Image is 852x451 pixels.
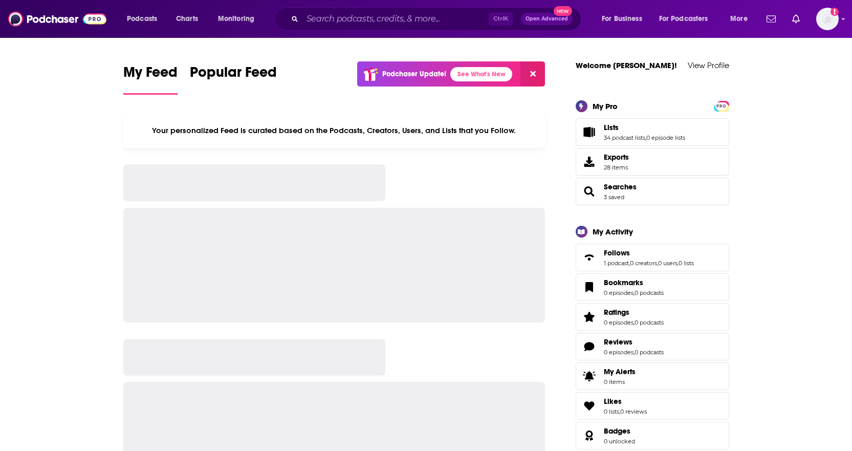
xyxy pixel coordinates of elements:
[659,12,708,26] span: For Podcasters
[816,8,839,30] img: User Profile
[633,319,635,326] span: ,
[604,308,664,317] a: Ratings
[678,260,679,267] span: ,
[190,63,277,87] span: Popular Feed
[604,319,633,326] a: 0 episodes
[816,8,839,30] button: Show profile menu
[630,260,657,267] a: 0 creators
[604,337,632,347] span: Reviews
[620,408,647,415] a: 0 reviews
[579,155,600,169] span: Exports
[604,260,629,267] a: 1 podcast
[579,184,600,199] a: Searches
[604,397,647,406] a: Likes
[679,260,694,267] a: 0 lists
[645,134,646,141] span: ,
[604,123,619,132] span: Lists
[604,367,636,376] span: My Alerts
[831,8,839,16] svg: Add a profile image
[723,11,760,27] button: open menu
[715,102,728,110] span: PRO
[604,123,685,132] a: Lists
[715,101,728,109] a: PRO
[604,438,635,445] a: 0 unlocked
[730,12,748,26] span: More
[579,399,600,413] a: Likes
[602,12,642,26] span: For Business
[579,428,600,443] a: Badges
[576,244,729,271] span: Follows
[521,13,573,25] button: Open AdvancedNew
[169,11,204,27] a: Charts
[604,194,624,201] a: 3 saved
[646,134,685,141] a: 0 episode lists
[633,289,635,296] span: ,
[8,9,106,29] img: Podchaser - Follow, Share and Rate Podcasts
[604,248,694,257] a: Follows
[604,349,633,356] a: 0 episodes
[526,16,568,22] span: Open Advanced
[576,148,729,176] a: Exports
[604,164,629,171] span: 28 items
[657,260,658,267] span: ,
[629,260,630,267] span: ,
[604,248,630,257] span: Follows
[604,408,619,415] a: 0 lists
[635,349,664,356] a: 0 podcasts
[576,60,677,70] a: Welcome [PERSON_NAME]!
[762,10,780,28] a: Show notifications dropdown
[658,260,678,267] a: 0 users
[489,12,513,26] span: Ctrl K
[576,422,729,449] span: Badges
[604,378,636,385] span: 0 items
[652,11,723,27] button: open menu
[788,10,804,28] a: Show notifications dropdown
[218,12,254,26] span: Monitoring
[604,337,664,347] a: Reviews
[211,11,268,27] button: open menu
[688,60,729,70] a: View Profile
[450,67,512,81] a: See What's New
[576,392,729,420] span: Likes
[604,278,664,287] a: Bookmarks
[190,63,277,95] a: Popular Feed
[120,11,170,27] button: open menu
[579,369,600,383] span: My Alerts
[554,6,572,16] span: New
[579,280,600,294] a: Bookmarks
[604,397,622,406] span: Likes
[604,134,645,141] a: 34 podcast lists
[595,11,655,27] button: open menu
[382,70,446,78] p: Podchaser Update!
[635,289,664,296] a: 0 podcasts
[123,113,545,148] div: Your personalized Feed is curated based on the Podcasts, Creators, Users, and Lists that you Follow.
[576,118,729,146] span: Lists
[604,153,629,162] span: Exports
[593,101,618,111] div: My Pro
[576,273,729,301] span: Bookmarks
[576,178,729,205] span: Searches
[816,8,839,30] span: Logged in as AtriaBooks
[579,310,600,324] a: Ratings
[576,303,729,331] span: Ratings
[123,63,178,87] span: My Feed
[176,12,198,26] span: Charts
[579,250,600,265] a: Follows
[579,125,600,139] a: Lists
[604,278,643,287] span: Bookmarks
[633,349,635,356] span: ,
[302,11,489,27] input: Search podcasts, credits, & more...
[604,426,635,436] a: Badges
[576,333,729,360] span: Reviews
[604,182,637,191] a: Searches
[576,362,729,390] a: My Alerts
[619,408,620,415] span: ,
[593,227,633,237] div: My Activity
[579,339,600,354] a: Reviews
[123,63,178,95] a: My Feed
[604,308,629,317] span: Ratings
